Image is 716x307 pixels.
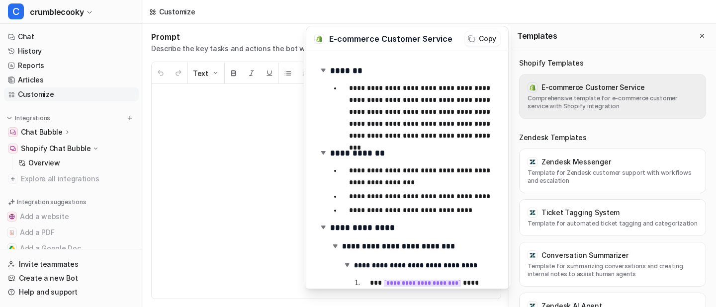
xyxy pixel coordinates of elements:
a: Create a new Bot [4,271,139,285]
img: template icon [529,84,536,91]
button: Add a websiteAdd a website [4,209,139,225]
h3: Shopify Templates [519,58,706,68]
span: Explore all integrations [21,171,135,187]
h3: E-commerce Customer Service [329,33,460,45]
h3: Ticket Tagging System [541,208,620,218]
img: expand menu [6,115,13,122]
button: template iconZendesk MessengerTemplate for Zendesk customer support with workflows and escalation [519,149,706,193]
button: Copy [465,31,500,46]
button: template iconConversation SummarizerTemplate for summarizing conversations and creating internal ... [519,242,706,287]
h3: Zendesk Messenger [541,157,611,167]
img: template icon [316,35,323,42]
a: Explore all integrations [4,172,139,186]
a: Help and support [4,285,139,299]
p: Integration suggestions [17,198,86,207]
p: Shopify Chat Bubble [21,144,91,153]
img: Add a Google Doc [9,245,15,251]
p: Template for automated ticket tagging and categorization [528,220,698,228]
p: Overview [28,158,60,168]
div: Customize [159,6,195,17]
p: Integrations [15,114,50,122]
img: menu_add.svg [126,115,133,122]
button: Integrations [4,113,53,123]
a: Articles [4,73,139,87]
a: Overview [14,156,139,170]
img: Add a PDF [9,230,15,235]
a: History [4,44,139,58]
img: template icon [529,158,536,165]
p: Template for summarizing conversations and creating internal notes to assist human agents [528,262,698,278]
h3: E-commerce Customer Service [541,82,644,92]
h3: Conversation Summarizer [541,250,628,260]
img: Chat Bubble [10,129,16,135]
p: Comprehensive template for e-commerce customer service with Shopify integration [528,94,698,110]
button: Close flyout [696,30,708,42]
button: template iconTicket Tagging SystemTemplate for automated ticket tagging and categorization [519,199,706,236]
img: expand-arrow.svg [318,148,328,157]
h2: Templates [517,31,557,41]
p: Template for Zendesk customer support with workflows and escalation [528,169,698,185]
img: Shopify Chat Bubble [10,146,16,152]
a: Invite teammates [4,257,139,271]
img: expand-arrow.svg [318,65,328,75]
img: template icon [529,252,536,259]
img: explore all integrations [8,174,18,184]
button: template iconE-commerce Customer ServiceComprehensive template for e-commerce customer service wi... [519,74,706,119]
img: template icon [529,209,536,216]
button: Add a Google DocAdd a Google Doc [4,240,139,256]
button: Add a PDFAdd a PDF [4,225,139,240]
img: Add a website [9,214,15,220]
a: Chat [4,30,139,44]
a: Customize [4,87,139,101]
p: Chat Bubble [21,127,63,137]
a: Reports [4,59,139,73]
img: expand-arrow.svg [342,260,352,270]
h3: Zendesk Templates [519,133,706,143]
img: expand-arrow.svg [330,241,340,251]
span: C [8,3,24,19]
span: crumblecooky [30,5,84,19]
img: expand-arrow.svg [318,222,328,232]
